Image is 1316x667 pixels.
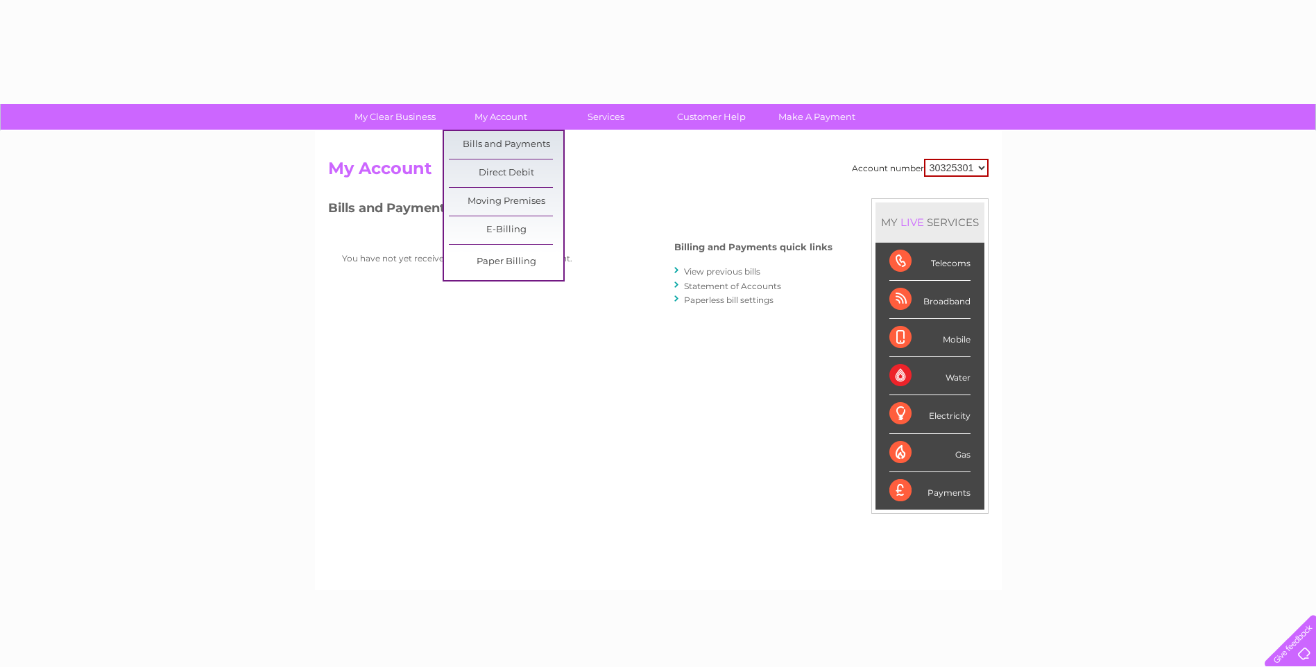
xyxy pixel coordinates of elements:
[684,295,774,305] a: Paperless bill settings
[443,104,558,130] a: My Account
[328,159,989,185] h2: My Account
[760,104,874,130] a: Make A Payment
[684,281,781,291] a: Statement of Accounts
[449,216,563,244] a: E-Billing
[549,104,663,130] a: Services
[889,434,971,472] div: Gas
[338,104,452,130] a: My Clear Business
[654,104,769,130] a: Customer Help
[328,198,832,223] h3: Bills and Payments
[898,216,927,229] div: LIVE
[875,202,984,242] div: MY SERVICES
[674,242,832,252] h4: Billing and Payments quick links
[852,159,989,177] div: Account number
[449,131,563,159] a: Bills and Payments
[449,188,563,216] a: Moving Premises
[342,252,619,265] p: You have not yet received any invoices on this account.
[889,357,971,395] div: Water
[889,472,971,510] div: Payments
[889,319,971,357] div: Mobile
[449,248,563,276] a: Paper Billing
[684,266,760,277] a: View previous bills
[449,159,563,187] a: Direct Debit
[889,243,971,281] div: Telecoms
[889,281,971,319] div: Broadband
[889,395,971,433] div: Electricity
